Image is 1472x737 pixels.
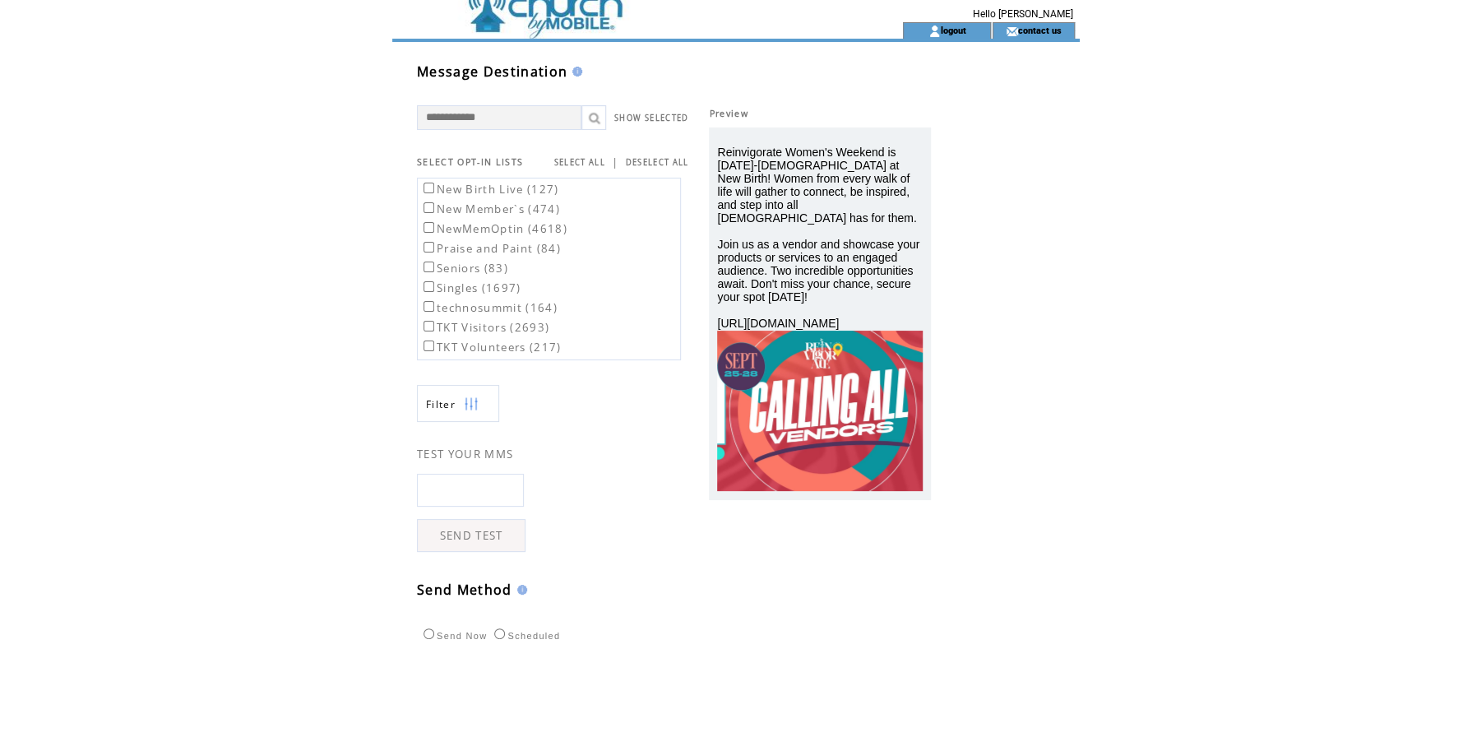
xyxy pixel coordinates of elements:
[554,157,605,168] a: SELECT ALL
[424,242,434,253] input: Praise and Paint (84)
[420,261,508,276] label: Seniors (83)
[417,385,499,422] a: Filter
[1018,25,1062,35] a: contact us
[424,341,434,351] input: TKT Volunteers (217)
[419,631,487,641] label: Send Now
[973,8,1073,20] span: Hello [PERSON_NAME]
[424,281,434,292] input: Singles (1697)
[424,202,434,213] input: New Member`s (474)
[420,221,567,236] label: NewMemOptin (4618)
[512,585,527,595] img: help.gif
[420,320,549,335] label: TKT Visitors (2693)
[612,155,618,169] span: |
[1006,25,1018,38] img: contact_us_icon.gif
[928,25,941,38] img: account_icon.gif
[420,182,559,197] label: New Birth Live (127)
[420,280,521,295] label: Singles (1697)
[567,67,582,76] img: help.gif
[417,63,567,81] span: Message Destination
[420,202,560,216] label: New Member`s (474)
[424,628,434,639] input: Send Now
[424,301,434,312] input: technosummit (164)
[420,241,561,256] label: Praise and Paint (84)
[417,581,512,599] span: Send Method
[709,108,748,119] span: Preview
[614,113,688,123] a: SHOW SELECTED
[464,386,479,423] img: filters.png
[717,146,919,330] span: Reinvigorate Women's Weekend is [DATE]-[DEMOGRAPHIC_DATA] at New Birth! Women from every walk of ...
[417,447,513,461] span: TEST YOUR MMS
[420,340,562,355] label: TKT Volunteers (217)
[490,631,560,641] label: Scheduled
[625,157,688,168] a: DESELECT ALL
[420,300,558,315] label: technosummit (164)
[424,321,434,331] input: TKT Visitors (2693)
[424,183,434,193] input: New Birth Live (127)
[417,156,523,168] span: SELECT OPT-IN LISTS
[494,628,505,639] input: Scheduled
[424,262,434,272] input: Seniors (83)
[424,222,434,233] input: NewMemOptin (4618)
[417,519,525,552] a: SEND TEST
[426,397,456,411] span: Show filters
[941,25,966,35] a: logout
